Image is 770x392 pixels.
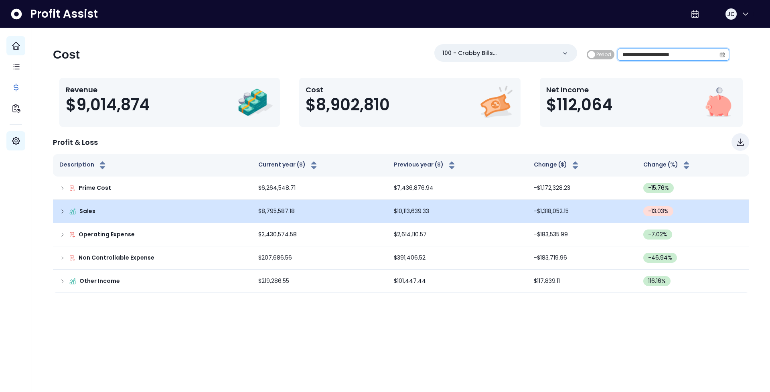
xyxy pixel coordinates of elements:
span: -15.76 % [648,184,669,192]
p: Non Controllable Expense [79,254,154,262]
td: -$1,318,052.15 [527,200,637,223]
td: $207,686.56 [252,246,387,270]
span: -7.02 % [648,230,667,239]
td: $101,447.44 [387,270,527,293]
td: $10,113,639.33 [387,200,527,223]
td: -$1,172,328.23 [527,177,637,200]
span: $112,064 [546,95,612,114]
svg: calendar [719,52,725,57]
td: $2,614,110.57 [387,223,527,246]
td: -$183,719.96 [527,246,637,270]
td: $117,839.11 [527,270,637,293]
td: $6,264,548.71 [252,177,387,200]
p: Profit & Loss [53,137,98,148]
img: Revenue [237,84,274,120]
span: -13.03 % [648,207,669,215]
p: Prime Cost [79,184,111,192]
td: $219,286.55 [252,270,387,293]
button: Description [59,160,107,170]
td: $8,795,587.18 [252,200,387,223]
p: 100 - Crabby Bills [GEOGRAPHIC_DATA](R365) [442,49,556,57]
p: Revenue [66,84,150,95]
button: Previous year ($) [394,160,457,170]
button: Current year ($) [258,160,319,170]
p: Cost [306,84,390,95]
button: Change ($) [534,160,580,170]
td: $2,430,574.58 [252,223,387,246]
td: -$183,535.99 [527,223,637,246]
p: Net Income [546,84,612,95]
span: $9,014,874 [66,95,150,114]
span: $8,902,810 [306,95,390,114]
p: Sales [79,207,95,215]
span: 116.16 % [648,277,666,285]
img: Cost [478,84,514,120]
td: $7,436,876.94 [387,177,527,200]
button: Change (%) [643,160,691,170]
img: Net Income [700,84,736,120]
p: Other Income [79,277,120,285]
span: JC [727,10,735,18]
p: Operating Expense [79,230,135,239]
span: Period [596,50,611,59]
td: $391,406.52 [387,246,527,270]
button: Download [731,133,749,151]
h2: Cost [53,47,80,62]
span: Profit Assist [30,7,98,21]
span: -46.94 % [648,254,672,262]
